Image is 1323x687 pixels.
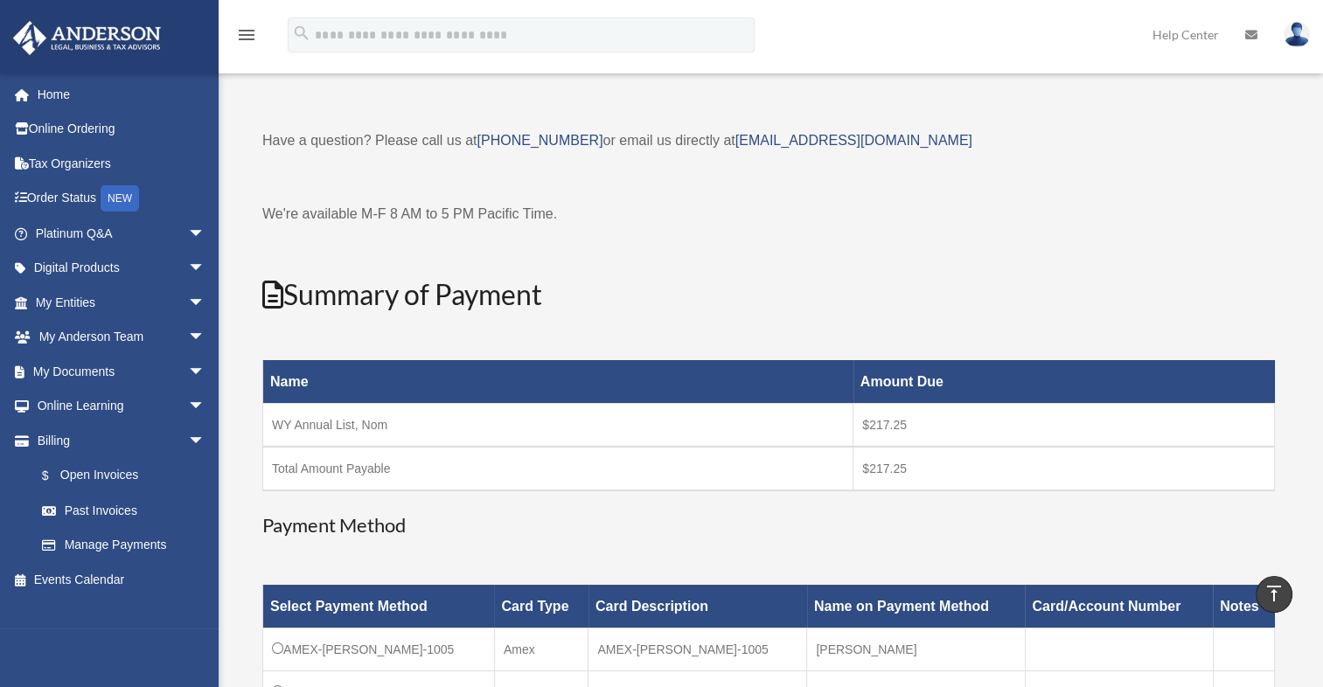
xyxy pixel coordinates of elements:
[188,251,223,287] span: arrow_drop_down
[1025,585,1213,628] th: Card/Account Number
[292,24,311,43] i: search
[24,493,223,528] a: Past Invoices
[236,24,257,45] i: menu
[236,31,257,45] a: menu
[12,320,232,355] a: My Anderson Teamarrow_drop_down
[12,389,232,424] a: Online Learningarrow_drop_down
[263,360,853,403] th: Name
[12,562,232,597] a: Events Calendar
[24,458,214,494] a: $Open Invoices
[12,216,232,251] a: Platinum Q&Aarrow_drop_down
[263,585,495,628] th: Select Payment Method
[12,181,232,217] a: Order StatusNEW
[188,216,223,252] span: arrow_drop_down
[477,133,602,148] a: [PHONE_NUMBER]
[494,585,588,628] th: Card Type
[12,354,232,389] a: My Documentsarrow_drop_down
[853,447,1275,490] td: $217.25
[12,251,232,286] a: Digital Productsarrow_drop_down
[188,320,223,356] span: arrow_drop_down
[188,389,223,425] span: arrow_drop_down
[735,133,972,148] a: [EMAIL_ADDRESS][DOMAIN_NAME]
[1256,576,1292,613] a: vertical_align_top
[263,447,853,490] td: Total Amount Payable
[1284,22,1310,47] img: User Pic
[807,585,1026,628] th: Name on Payment Method
[1213,585,1274,628] th: Notes
[262,128,1275,153] p: Have a question? Please call us at or email us directly at
[262,512,1275,539] h3: Payment Method
[262,275,1275,315] h2: Summary of Payment
[853,403,1275,447] td: $217.25
[12,77,232,112] a: Home
[262,202,1275,226] p: We're available M-F 8 AM to 5 PM Pacific Time.
[494,628,588,670] td: Amex
[12,146,232,181] a: Tax Organizers
[807,628,1026,670] td: [PERSON_NAME]
[588,628,807,670] td: AMEX-[PERSON_NAME]-1005
[188,285,223,321] span: arrow_drop_down
[12,285,232,320] a: My Entitiesarrow_drop_down
[8,21,166,55] img: Anderson Advisors Platinum Portal
[588,585,807,628] th: Card Description
[263,403,853,447] td: WY Annual List, Nom
[24,528,223,563] a: Manage Payments
[12,423,223,458] a: Billingarrow_drop_down
[188,354,223,390] span: arrow_drop_down
[188,423,223,459] span: arrow_drop_down
[12,112,232,147] a: Online Ordering
[52,465,60,487] span: $
[263,628,495,670] td: AMEX-[PERSON_NAME]-1005
[1264,583,1285,604] i: vertical_align_top
[853,360,1275,403] th: Amount Due
[101,185,139,212] div: NEW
